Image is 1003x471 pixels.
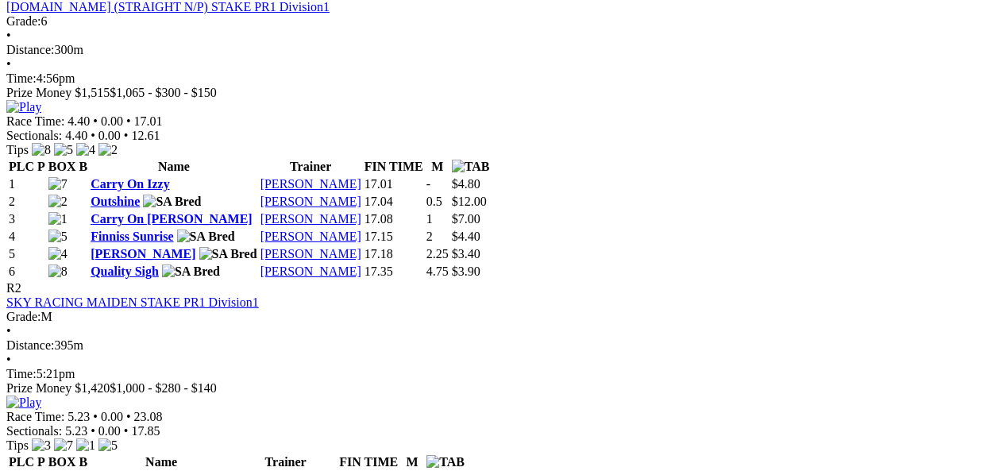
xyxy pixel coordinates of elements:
[76,438,95,453] img: 1
[91,212,253,226] a: Carry On [PERSON_NAME]
[6,367,37,380] span: Time:
[68,410,90,423] span: 5.23
[48,160,76,173] span: BOX
[452,230,480,243] span: $4.40
[37,455,45,469] span: P
[48,195,68,209] img: 2
[9,455,34,469] span: PLC
[93,410,98,423] span: •
[91,424,95,438] span: •
[91,264,159,278] a: Quality Sigh
[6,338,54,352] span: Distance:
[6,43,997,57] div: 300m
[177,230,235,244] img: SA Bred
[426,264,449,278] text: 4.75
[65,129,87,142] span: 4.40
[6,29,11,42] span: •
[91,195,140,208] a: Outshine
[6,338,997,353] div: 395m
[90,159,258,175] th: Name
[48,264,68,279] img: 8
[79,455,87,469] span: B
[6,424,62,438] span: Sectionals:
[452,212,480,226] span: $7.00
[8,194,46,210] td: 2
[8,246,46,262] td: 5
[260,195,361,208] a: [PERSON_NAME]
[426,195,442,208] text: 0.5
[426,212,433,226] text: 1
[426,159,449,175] th: M
[260,212,361,226] a: [PERSON_NAME]
[426,177,430,191] text: -
[98,438,118,453] img: 5
[65,424,87,438] span: 5.23
[91,230,173,243] a: Finniss Sunrise
[452,160,490,174] img: TAB
[426,230,433,243] text: 2
[6,295,259,309] a: SKY RACING MAIDEN STAKE PR1 Division1
[6,353,11,366] span: •
[101,114,123,128] span: 0.00
[6,100,41,114] img: Play
[110,381,217,395] span: $1,000 - $280 - $140
[6,71,997,86] div: 4:56pm
[124,424,129,438] span: •
[260,177,361,191] a: [PERSON_NAME]
[9,160,34,173] span: PLC
[364,194,424,210] td: 17.04
[126,410,131,423] span: •
[6,310,997,324] div: M
[79,160,87,173] span: B
[162,264,220,279] img: SA Bred
[364,246,424,262] td: 17.18
[54,438,73,453] img: 7
[6,43,54,56] span: Distance:
[91,129,95,142] span: •
[143,195,201,209] img: SA Bred
[452,195,487,208] span: $12.00
[48,212,68,226] img: 1
[32,143,51,157] img: 8
[6,396,41,410] img: Play
[8,229,46,245] td: 4
[91,247,195,261] a: [PERSON_NAME]
[364,159,424,175] th: FIN TIME
[400,454,424,470] th: M
[364,176,424,192] td: 17.01
[8,176,46,192] td: 1
[90,454,233,470] th: Name
[8,211,46,227] td: 3
[426,247,449,261] text: 2.25
[452,247,480,261] span: $3.40
[6,129,62,142] span: Sectionals:
[6,381,997,396] div: Prize Money $1,420
[338,454,399,470] th: FIN TIME
[6,281,21,295] span: R2
[260,264,361,278] a: [PERSON_NAME]
[6,310,41,323] span: Grade:
[98,143,118,157] img: 2
[32,438,51,453] img: 3
[364,229,424,245] td: 17.15
[260,230,361,243] a: [PERSON_NAME]
[6,438,29,452] span: Tips
[48,455,76,469] span: BOX
[8,264,46,280] td: 6
[110,86,217,99] span: $1,065 - $300 - $150
[6,367,997,381] div: 5:21pm
[6,410,64,423] span: Race Time:
[48,177,68,191] img: 7
[426,455,465,469] img: TAB
[6,143,29,156] span: Tips
[68,114,90,128] span: 4.40
[6,324,11,338] span: •
[234,454,337,470] th: Trainer
[48,230,68,244] img: 5
[91,177,170,191] a: Carry On Izzy
[76,143,95,157] img: 4
[199,247,257,261] img: SA Bred
[260,159,362,175] th: Trainer
[54,143,73,157] img: 5
[6,14,41,28] span: Grade:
